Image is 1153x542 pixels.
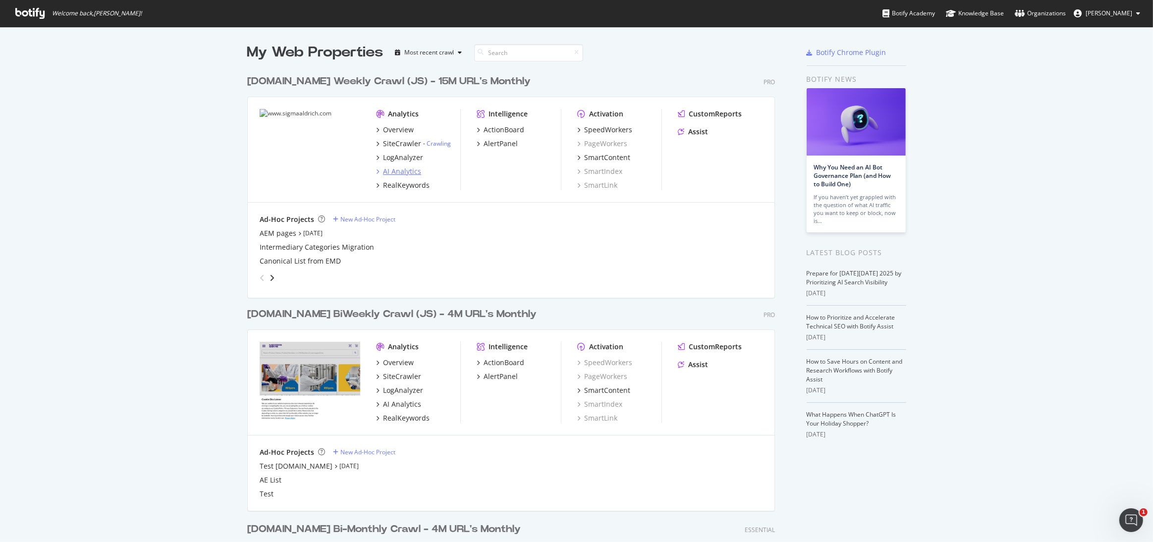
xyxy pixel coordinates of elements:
[807,247,906,258] div: Latest Blog Posts
[577,180,617,190] a: SmartLink
[577,399,622,409] a: SmartIndex
[247,522,525,537] a: [DOMAIN_NAME] Bi-Monthly Crawl - 4M URL's Monthly
[260,489,274,499] a: Test
[814,193,898,225] div: If you haven’t yet grappled with the question of what AI traffic you want to keep or block, now is…
[247,522,521,537] div: [DOMAIN_NAME] Bi-Monthly Crawl - 4M URL's Monthly
[577,139,627,149] a: PageWorkers
[383,399,421,409] div: AI Analytics
[484,358,524,368] div: ActionBoard
[1086,9,1132,17] span: michael boyle
[584,125,632,135] div: SpeedWorkers
[376,372,421,381] a: SiteCrawler
[1140,508,1148,516] span: 1
[260,475,281,485] a: AE List
[376,139,451,149] a: SiteCrawler- Crawling
[589,109,623,119] div: Activation
[489,342,528,352] div: Intelligence
[383,166,421,176] div: AI Analytics
[688,360,708,370] div: Assist
[247,43,384,62] div: My Web Properties
[383,372,421,381] div: SiteCrawler
[247,307,541,322] a: [DOMAIN_NAME] BiWeekly Crawl (JS) - 4M URL's Monthly
[376,358,414,368] a: Overview
[376,153,423,163] a: LogAnalyzer
[678,342,742,352] a: CustomReports
[577,125,632,135] a: SpeedWorkers
[807,269,902,286] a: Prepare for [DATE][DATE] 2025 by Prioritizing AI Search Visibility
[807,333,906,342] div: [DATE]
[376,125,414,135] a: Overview
[807,430,906,439] div: [DATE]
[260,461,332,471] a: Test [DOMAIN_NAME]
[383,385,423,395] div: LogAnalyzer
[882,8,935,18] div: Botify Academy
[477,125,524,135] a: ActionBoard
[577,372,627,381] a: PageWorkers
[333,215,395,223] a: New Ad-Hoc Project
[807,88,906,156] img: Why You Need an AI Bot Governance Plan (and How to Build One)
[340,448,395,456] div: New Ad-Hoc Project
[256,270,269,286] div: angle-left
[427,139,451,148] a: Crawling
[383,125,414,135] div: Overview
[584,385,630,395] div: SmartContent
[247,74,531,89] div: [DOMAIN_NAME] Weekly Crawl (JS) - 15M URL's Monthly
[303,229,323,237] a: [DATE]
[391,45,466,60] button: Most recent crawl
[577,413,617,423] a: SmartLink
[383,139,421,149] div: SiteCrawler
[260,109,360,190] img: www.sigmaaldrich.com
[1066,5,1148,21] button: [PERSON_NAME]
[577,166,622,176] a: SmartIndex
[1015,8,1066,18] div: Organizations
[807,386,906,395] div: [DATE]
[484,139,518,149] div: AlertPanel
[689,342,742,352] div: CustomReports
[589,342,623,352] div: Activation
[383,358,414,368] div: Overview
[376,166,421,176] a: AI Analytics
[577,385,630,395] a: SmartContent
[52,9,142,17] span: Welcome back, [PERSON_NAME] !
[477,372,518,381] a: AlertPanel
[807,410,896,428] a: What Happens When ChatGPT Is Your Holiday Shopper?
[678,109,742,119] a: CustomReports
[817,48,886,57] div: Botify Chrome Plugin
[340,215,395,223] div: New Ad-Hoc Project
[764,78,775,86] div: Pro
[260,228,296,238] a: AEM pages
[376,413,430,423] a: RealKeywords
[807,313,895,330] a: How to Prioritize and Accelerate Technical SEO with Botify Assist
[764,311,775,319] div: Pro
[260,242,374,252] a: Intermediary Categories Migration
[383,153,423,163] div: LogAnalyzer
[477,358,524,368] a: ActionBoard
[474,44,583,61] input: Search
[689,109,742,119] div: CustomReports
[376,180,430,190] a: RealKeywords
[484,125,524,135] div: ActionBoard
[577,153,630,163] a: SmartContent
[405,50,454,55] div: Most recent crawl
[688,127,708,137] div: Assist
[269,273,275,283] div: angle-right
[678,360,708,370] a: Assist
[260,256,341,266] a: Canonical List from EMD
[477,139,518,149] a: AlertPanel
[577,358,632,368] div: SpeedWorkers
[423,139,451,148] div: -
[489,109,528,119] div: Intelligence
[388,342,419,352] div: Analytics
[260,447,314,457] div: Ad-Hoc Projects
[383,180,430,190] div: RealKeywords
[814,163,891,188] a: Why You Need an AI Bot Governance Plan (and How to Build One)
